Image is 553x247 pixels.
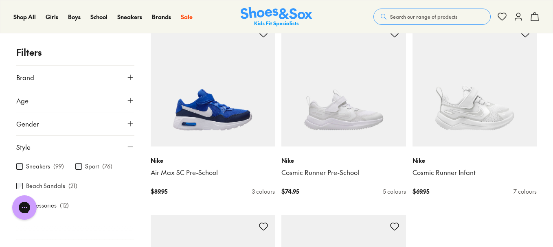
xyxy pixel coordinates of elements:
[252,187,275,196] div: 3 colours
[241,7,312,27] img: SNS_Logo_Responsive.svg
[26,201,57,210] label: Accessories
[413,168,537,177] a: Cosmic Runner Infant
[413,187,429,196] span: $ 69.95
[181,13,193,21] a: Sale
[151,156,275,165] p: Nike
[383,187,406,196] div: 5 colours
[16,112,134,135] button: Gender
[68,182,77,190] p: ( 21 )
[102,162,112,171] p: ( 76 )
[16,119,39,129] span: Gender
[117,13,142,21] a: Sneakers
[513,187,537,196] div: 7 colours
[13,13,36,21] a: Shop All
[53,162,64,171] p: ( 99 )
[413,156,537,165] p: Nike
[152,13,171,21] a: Brands
[16,46,134,59] p: Filters
[16,142,31,152] span: Style
[281,168,406,177] a: Cosmic Runner Pre-School
[26,182,65,190] label: Beach Sandals
[60,201,69,210] p: ( 12 )
[16,89,134,112] button: Age
[16,66,134,89] button: Brand
[281,187,299,196] span: $ 74.95
[241,7,312,27] a: Shoes & Sox
[151,187,167,196] span: $ 89.95
[68,13,81,21] a: Boys
[373,9,491,25] button: Search our range of products
[281,156,406,165] p: Nike
[390,13,457,20] span: Search our range of products
[46,13,58,21] a: Girls
[151,168,275,177] a: Air Max SC Pre-School
[8,192,41,223] iframe: Gorgias live chat messenger
[16,96,29,105] span: Age
[85,162,99,171] label: Sport
[16,72,34,82] span: Brand
[16,136,134,158] button: Style
[26,162,50,171] label: Sneakers
[90,13,108,21] a: School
